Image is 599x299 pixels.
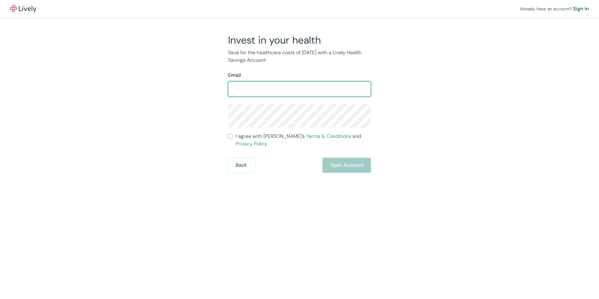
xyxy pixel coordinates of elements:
[10,5,36,13] a: LivelyLively
[236,133,371,148] span: I agree with [PERSON_NAME]’s and
[228,158,254,173] button: Back
[228,34,371,46] h2: Invest in your health
[306,133,351,139] a: Terms & Conditions
[228,71,241,79] label: Email
[10,5,36,13] img: Lively
[520,5,589,13] div: Already have an account?
[573,5,589,13] a: Sign in
[236,140,267,147] a: Privacy Policy
[228,49,371,64] p: Save for the healthcare costs of [DATE] with a Lively Health Savings Account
